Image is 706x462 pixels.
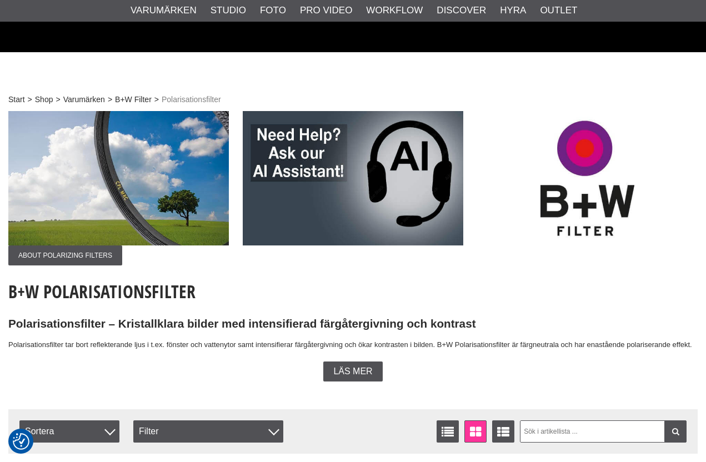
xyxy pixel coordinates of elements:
[8,316,698,332] h2: Polarisationsfilter – Kristallklara bilder med intensifierad färgåtergivning och kontrast
[333,366,372,376] span: Läs mer
[520,420,687,443] input: Sök i artikellista ...
[162,94,221,106] span: Polarisationsfilter
[131,3,197,18] a: Varumärken
[13,431,29,451] button: Samtyckesinställningar
[8,245,122,265] span: About Polarizing Filters
[133,420,283,443] div: Filter
[8,339,698,351] p: Polarisationsfilter tar bort reflekterande ljus i t.ex. fönster och vattenytor samt intensifierar...
[464,420,487,443] a: Fönstervisning
[492,420,514,443] a: Utökad listvisning
[19,420,119,443] span: Sortera
[56,94,60,106] span: >
[63,94,105,106] a: Varumärken
[477,111,698,245] img: Annons:003 ban-bwf-logga.jpg
[437,420,459,443] a: Listvisning
[664,420,687,443] a: Filtrera
[28,94,32,106] span: >
[260,3,286,18] a: Foto
[8,94,25,106] a: Start
[115,94,152,106] a: B+W Filter
[211,3,246,18] a: Studio
[8,111,229,245] img: Annons:001 ban-polfilter-001.jpg
[154,94,159,106] span: >
[108,94,112,106] span: >
[8,279,698,304] h1: B+W Polarisationsfilter
[437,3,486,18] a: Discover
[243,111,463,245] img: Annons:009 ban-elin-AIelin-eng.jpg
[35,94,53,106] a: Shop
[13,433,29,450] img: Revisit consent button
[8,111,229,265] a: Annons:001 ban-polfilter-001.jpgAbout Polarizing Filters
[540,3,577,18] a: Outlet
[500,3,526,18] a: Hyra
[300,3,352,18] a: Pro Video
[366,3,423,18] a: Workflow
